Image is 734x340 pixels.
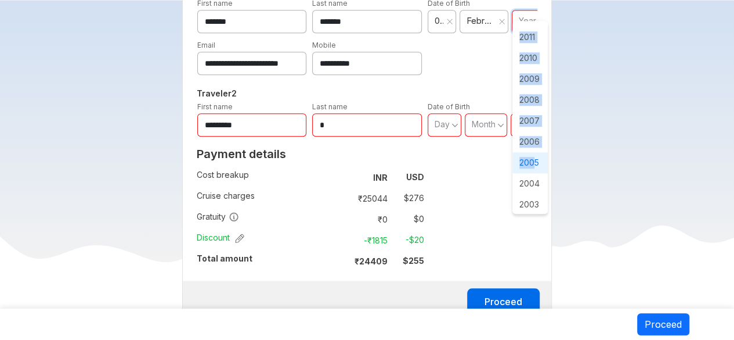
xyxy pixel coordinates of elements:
span: Discount [197,232,244,244]
td: : [338,188,344,209]
td: : [338,230,344,250]
td: Cruise charges [197,188,338,209]
h5: Traveler 2 [194,87,540,101]
strong: USD [406,172,424,182]
span: 2008 [512,90,548,110]
strong: ₹ 24409 [355,256,388,266]
span: 2010 [512,48,548,69]
svg: angle down [451,119,458,131]
td: : [338,167,344,188]
span: February [467,15,494,27]
label: Date of Birth [428,102,470,111]
span: Year [519,16,536,26]
button: Clear [498,16,505,27]
span: 2009 [512,69,548,90]
td: : [338,250,344,271]
td: $ 276 [392,190,424,206]
span: 2005 [512,152,548,173]
h2: Payment details [197,147,424,161]
label: Email [197,41,215,49]
td: ₹ 25044 [344,190,392,206]
button: Proceed [467,288,540,316]
button: Proceed [637,313,689,335]
span: Month [472,119,496,129]
td: : [338,209,344,230]
span: 2004 [512,173,548,194]
span: 2011 [512,27,548,48]
button: Clear [446,16,453,27]
span: 2006 [512,131,548,152]
td: -₹ 1815 [344,232,392,248]
strong: $ 255 [403,256,424,266]
span: 2003 [512,194,548,215]
td: -$ 20 [392,232,424,248]
span: Day [435,119,450,129]
td: $ 0 [392,211,424,227]
svg: angle down [497,119,504,131]
label: First name [197,102,233,111]
svg: close [498,18,505,25]
strong: INR [373,173,388,182]
td: ₹ 0 [344,211,392,227]
svg: close [446,18,453,25]
span: 02 [435,15,443,27]
span: Gratuity [197,211,239,223]
span: 2007 [512,110,548,131]
td: Cost breakup [197,167,338,188]
label: Last name [312,102,348,111]
strong: Total amount [197,253,252,263]
label: Mobile [312,41,336,49]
